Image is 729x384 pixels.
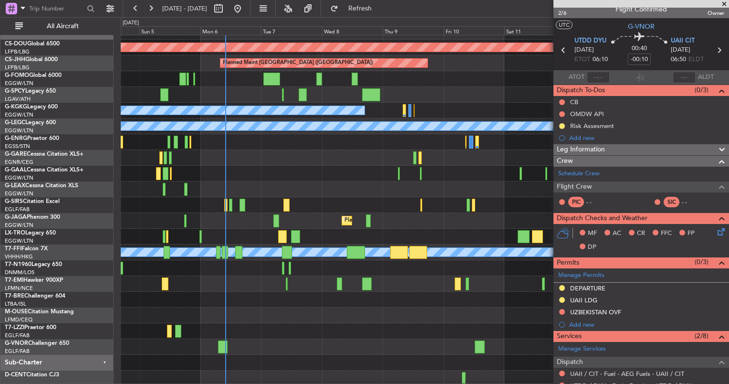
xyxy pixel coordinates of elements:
[5,73,29,78] span: G-FOMO
[5,183,25,189] span: G-LEAX
[587,72,610,83] input: --:--
[5,120,56,126] a: G-LEGCLegacy 600
[557,331,582,342] span: Services
[586,198,608,206] div: - -
[695,257,708,267] span: (0/3)
[661,229,672,238] span: FFC
[5,73,62,78] a: G-FOMOGlobal 6000
[569,134,724,142] div: Add new
[574,36,606,46] span: UTDD DYU
[5,316,32,323] a: LFMD/CEQ
[5,88,56,94] a: G-SPCYLegacy 650
[261,26,322,35] div: Tue 7
[568,197,584,207] div: PIC
[5,325,24,331] span: T7-LZZI
[5,230,25,236] span: LX-TRO
[5,293,24,299] span: T7-BRE
[682,198,703,206] div: - -
[570,98,578,106] div: CB
[5,237,33,245] a: EGGW/LTN
[200,26,261,35] div: Mon 6
[558,9,581,17] span: 2/6
[5,88,25,94] span: G-SPCY
[637,229,645,238] span: CR
[5,111,33,118] a: EGGW/LTN
[671,55,686,64] span: 06:50
[5,199,60,204] a: G-SIRSCitation Excel
[5,332,30,339] a: EGLF/FAB
[687,229,695,238] span: FP
[162,4,207,13] span: [DATE] - [DATE]
[5,214,27,220] span: G-JAGA
[570,296,597,304] div: UAII LDG
[632,44,647,53] span: 00:40
[444,26,504,35] div: Fri 10
[5,300,26,308] a: LTBA/ISL
[5,136,27,141] span: G-ENRG
[25,23,101,30] span: All Aircraft
[688,55,704,64] span: ELDT
[556,21,573,29] button: UTC
[5,151,83,157] a: G-GARECessna Citation XLS+
[5,309,28,315] span: M-OUSE
[5,120,25,126] span: G-LEGC
[5,348,30,355] a: EGLF/FAB
[383,26,443,35] div: Thu 9
[5,372,26,378] span: D-CENT
[5,277,23,283] span: T7-EMI
[5,309,74,315] a: M-OUSECitation Mustang
[557,144,605,155] span: Leg Information
[613,229,621,238] span: AC
[558,169,600,179] a: Schedule Crew
[5,159,33,166] a: EGNR/CEG
[664,197,679,207] div: SIC
[5,325,56,331] a: T7-LZZIPraetor 600
[557,213,647,224] span: Dispatch Checks and Weather
[5,127,33,134] a: EGGW/LTN
[574,45,594,55] span: [DATE]
[5,246,21,252] span: T7-FFI
[5,230,56,236] a: LX-TROLegacy 650
[569,320,724,329] div: Add new
[569,73,584,82] span: ATOT
[5,64,30,71] a: LFPB/LBG
[558,344,606,354] a: Manage Services
[5,199,23,204] span: G-SIRS
[123,19,139,27] div: [DATE]
[698,73,714,82] span: ALDT
[5,104,58,110] a: G-KGKGLegacy 600
[5,167,83,173] a: G-GAALCessna Citation XLS+
[5,206,30,213] a: EGLF/FAB
[5,174,33,181] a: EGGW/LTN
[223,56,373,70] div: Planned Maint [GEOGRAPHIC_DATA] ([GEOGRAPHIC_DATA])
[5,167,27,173] span: G-GAAL
[628,21,655,32] span: G-VNOR
[139,26,200,35] div: Sun 5
[344,213,495,228] div: Planned Maint [GEOGRAPHIC_DATA] ([GEOGRAPHIC_DATA])
[5,285,33,292] a: LFMN/NCE
[695,9,724,17] span: Owner
[5,262,62,267] a: T7-N1960Legacy 650
[557,257,579,268] span: Permits
[5,214,60,220] a: G-JAGAPhenom 300
[5,41,60,47] a: CS-DOUGlobal 6500
[5,143,30,150] a: EGSS/STN
[557,85,605,96] span: Dispatch To-Dos
[5,341,69,346] a: G-VNORChallenger 650
[557,156,573,167] span: Crew
[322,26,383,35] div: Wed 8
[29,1,84,16] input: Trip Number
[340,5,380,12] span: Refresh
[570,110,604,118] div: OMDW API
[5,57,58,63] a: CS-JHHGlobal 6000
[5,104,27,110] span: G-KGKG
[570,284,605,292] div: DEPARTURE
[5,269,34,276] a: DNMM/LOS
[5,253,33,260] a: VHHH/HKG
[5,183,78,189] a: G-LEAXCessna Citation XLS
[5,262,31,267] span: T7-N1960
[5,190,33,197] a: EGGW/LTN
[671,45,690,55] span: [DATE]
[5,96,31,103] a: LGAV/ATH
[10,19,104,34] button: All Aircraft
